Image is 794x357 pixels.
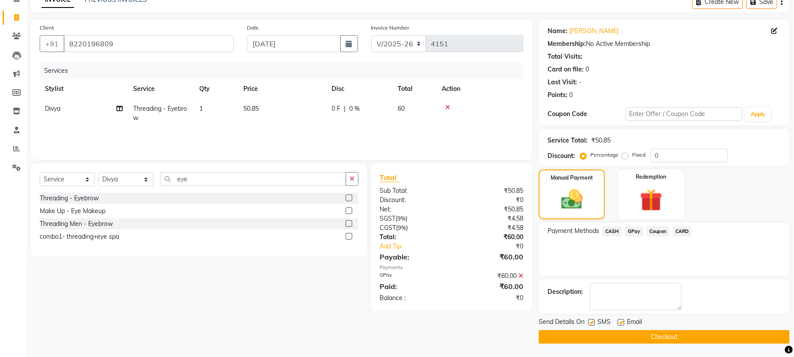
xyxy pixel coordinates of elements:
div: Total: [373,233,451,242]
img: _cash.svg [555,187,589,212]
th: Action [436,79,523,99]
div: Service Total: [548,136,588,145]
span: 1 [199,105,203,113]
div: Make Up - Eye Makeup [40,207,105,216]
div: No Active Membership [548,39,781,49]
div: ₹50.85 [451,205,530,214]
div: ₹60.00 [451,271,530,281]
div: Services [41,63,530,79]
span: Total [380,173,400,182]
span: 9% [397,215,406,222]
span: | [344,104,346,113]
a: [PERSON_NAME] [569,26,619,36]
label: Redemption [636,173,666,181]
th: Service [128,79,194,99]
div: ₹0 [451,195,530,205]
span: CASH [603,226,622,237]
div: Payable: [373,252,451,262]
span: GPay [625,226,643,237]
div: Balance : [373,293,451,303]
span: Email [627,317,642,328]
span: Divya [45,105,60,113]
span: Send Details On [539,317,585,328]
div: 0 [569,90,573,100]
label: Date [247,24,259,32]
span: Coupon [647,226,669,237]
th: Qty [194,79,238,99]
span: SGST [380,214,395,222]
input: Enter Offer / Coupon Code [626,107,742,121]
div: ₹0 [451,293,530,303]
div: Threading - Eyebrow [40,194,99,203]
label: Client [40,24,54,32]
span: 50.85 [243,105,259,113]
div: Net: [373,205,451,214]
div: Last Visit: [548,78,577,87]
span: 60 [398,105,405,113]
div: - [579,78,582,87]
span: CGST [380,224,396,232]
th: Disc [326,79,392,99]
div: Card on file: [548,65,584,74]
div: Description: [548,287,583,297]
div: Paid: [373,281,451,292]
span: Threading - Eyebrow [133,105,187,122]
div: Total Visits: [548,52,582,61]
div: ₹4.58 [451,214,530,223]
span: 9% [398,224,406,231]
div: Coupon Code [548,109,625,119]
div: Sub Total: [373,186,451,195]
span: SMS [597,317,611,328]
input: Search or Scan [160,172,346,186]
button: Apply [746,108,771,121]
div: Points: [548,90,567,100]
div: ₹60.00 [451,233,530,242]
div: ₹50.85 [451,186,530,195]
div: ₹0 [465,242,530,251]
div: Membership: [548,39,586,49]
div: Name: [548,26,567,36]
a: Add Tip [373,242,465,251]
div: GPay [373,271,451,281]
span: 0 F [332,104,340,113]
div: Discount: [548,151,575,161]
div: ₹50.85 [591,136,611,145]
div: ₹60.00 [451,252,530,262]
label: Fixed [632,151,645,159]
span: Payment Methods [548,226,599,236]
div: Discount: [373,195,451,205]
th: Stylist [40,79,128,99]
span: CARD [673,226,692,237]
div: 0 [585,65,589,74]
span: 0 % [349,104,360,113]
div: ( ) [373,214,451,223]
th: Price [238,79,326,99]
button: Checkout [539,330,790,344]
div: Threading Men - Eyebrow [40,219,113,229]
div: Payments [380,264,523,271]
label: Invoice Number [371,24,410,32]
div: ₹60.00 [451,281,530,292]
label: Manual Payment [551,174,593,182]
input: Search by Name/Mobile/Email/Code [63,35,234,52]
img: _gift.svg [633,186,669,214]
button: +91 [40,35,64,52]
label: Percentage [590,151,619,159]
div: combo1- threading+eye spa [40,232,119,241]
div: ( ) [373,223,451,233]
div: ₹4.58 [451,223,530,233]
th: Total [392,79,436,99]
